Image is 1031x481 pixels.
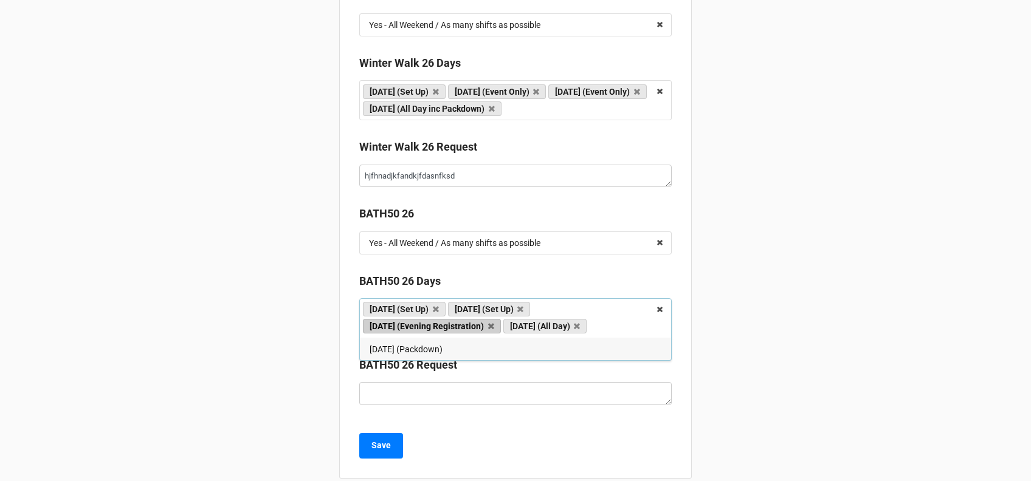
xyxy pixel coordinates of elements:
[363,319,501,333] a: [DATE] (Evening Registration)
[359,433,403,459] button: Save
[363,302,446,316] a: [DATE] (Set Up)
[448,84,547,99] a: [DATE] (Event Only)
[448,302,531,316] a: [DATE] (Set Up)
[359,55,461,72] label: Winter Walk 26 Days
[359,205,414,222] label: BATH50 26
[359,273,441,290] label: BATH50 26 Days
[548,84,647,99] a: [DATE] (Event Only)
[363,84,446,99] a: [DATE] (Set Up)
[359,138,477,155] label: Winter Walk 26 Request
[359,356,457,374] label: BATH50 26 Request
[371,439,391,452] b: Save
[359,165,672,188] textarea: hjfhnadjkfandkjfdasnfksd
[503,319,587,333] a: [DATE] (All Day)
[370,344,443,354] span: [DATE] (Packdown)
[363,101,502,116] a: [DATE] (All Day inc Packdown)
[369,21,540,29] div: Yes - All Weekend / As many shifts as possible
[369,239,540,247] div: Yes - All Weekend / As many shifts as possible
